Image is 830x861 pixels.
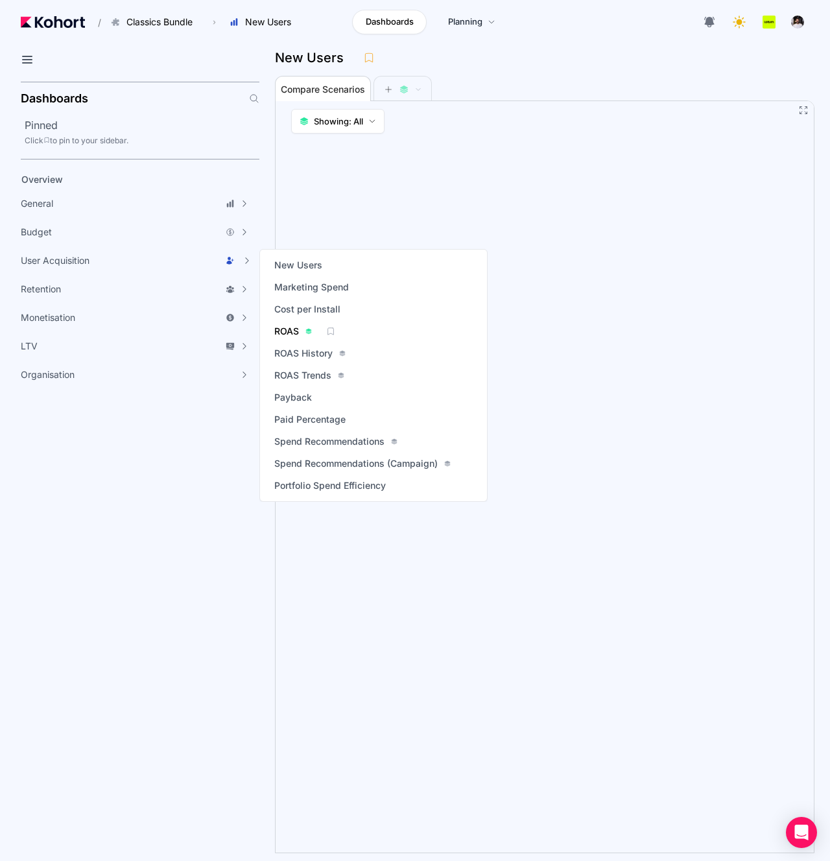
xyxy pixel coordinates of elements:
a: New Users [270,256,326,274]
span: New Users [274,259,322,272]
span: Budget [21,226,52,239]
a: Spend Recommendations [270,432,401,451]
span: Organisation [21,368,75,381]
h3: New Users [275,51,351,64]
button: Classics Bundle [104,11,206,33]
a: Marketing Spend [270,278,353,296]
img: logo_Lotum_Logo_20240521114851236074.png [763,16,776,29]
button: New Users [222,11,305,33]
span: Spend Recommendations (Campaign) [274,457,438,470]
a: Paid Percentage [270,410,350,429]
span: Overview [21,174,63,185]
span: / [88,16,101,29]
a: Overview [17,170,237,189]
span: Spend Recommendations [274,435,385,448]
span: Showing: All [314,115,363,128]
span: New Users [245,16,291,29]
span: Cost per Install [274,303,340,316]
img: Kohort logo [21,16,85,28]
h2: Pinned [25,117,259,133]
span: Retention [21,283,61,296]
span: General [21,197,53,210]
button: Showing: All [291,109,385,134]
span: Planning [448,16,482,29]
span: LTV [21,340,38,353]
span: ROAS Trends [274,369,331,382]
a: ROAS History [270,344,350,362]
a: Payback [270,388,316,407]
a: ROAS Trends [270,366,348,384]
span: Payback [274,391,312,404]
span: User Acquisition [21,254,89,267]
a: ROAS [270,322,316,340]
span: Portfolio Spend Efficiency [274,479,386,492]
span: Paid Percentage [274,413,346,426]
span: › [210,17,219,27]
div: Click to pin to your sidebar. [25,136,259,146]
h2: Dashboards [21,93,88,104]
span: Marketing Spend [274,281,349,294]
a: Cost per Install [270,300,344,318]
a: Dashboards [352,10,427,34]
span: Classics Bundle [126,16,193,29]
a: Portfolio Spend Efficiency [270,477,390,495]
a: Spend Recommendations (Campaign) [270,454,455,473]
span: ROAS History [274,347,333,360]
div: Open Intercom Messenger [786,817,817,848]
span: Dashboards [366,16,414,29]
button: Fullscreen [798,105,809,115]
a: Planning [434,10,509,34]
span: ROAS [274,325,299,338]
span: Monetisation [21,311,75,324]
span: Compare Scenarios [281,85,365,94]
